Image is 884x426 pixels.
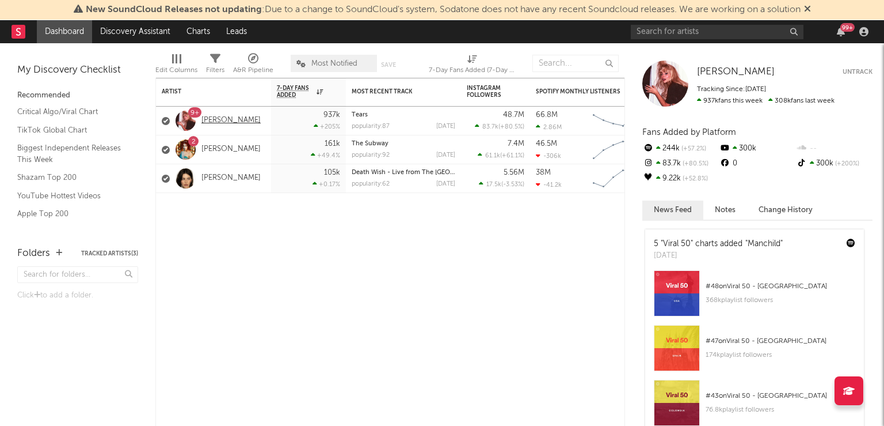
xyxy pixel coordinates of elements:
[486,182,501,188] span: 17.5k
[706,334,855,348] div: # 47 on Viral 50 - [GEOGRAPHIC_DATA]
[352,141,388,147] a: The Subway
[92,20,178,43] a: Discovery Assistant
[642,201,703,220] button: News Feed
[352,181,390,187] div: popularity: 62
[747,201,824,220] button: Change History
[17,124,127,137] a: TikTok Global Chart
[796,141,872,156] div: --
[697,66,775,78] a: [PERSON_NAME]
[697,67,775,77] span: [PERSON_NAME]
[155,63,197,77] div: Edit Columns
[588,135,639,164] svg: Chart title
[536,181,562,189] div: -41.2k
[642,156,719,171] div: 83.7k
[706,389,855,403] div: # 43 on Viral 50 - [GEOGRAPHIC_DATA]
[17,63,138,77] div: My Discovery Checklist
[654,238,783,250] div: 5 "Viral 50" charts added
[642,171,719,186] div: 9.22k
[352,141,455,147] div: The Subway
[532,55,619,72] input: Search...
[201,145,261,154] a: [PERSON_NAME]
[17,226,127,239] a: Spotify Track Velocity Chart
[17,142,127,165] a: Biggest Independent Releases This Week
[642,141,719,156] div: 244k
[325,140,340,148] div: 161k
[485,153,500,159] span: 61.1k
[381,62,396,68] button: Save
[162,88,248,95] div: Artist
[86,5,801,14] span: : Due to a change to SoundCloud's system, Sodatone does not have any recent Soundcloud releases. ...
[206,49,224,82] div: Filters
[178,20,218,43] a: Charts
[201,174,261,183] a: [PERSON_NAME]
[837,27,845,36] button: 99+
[719,156,795,171] div: 0
[697,86,766,93] span: Tracking Since: [DATE]
[37,20,92,43] a: Dashboard
[17,190,127,202] a: YouTube Hottest Videos
[645,270,864,325] a: #48onViral 50 - [GEOGRAPHIC_DATA]368kplaylist followers
[697,97,763,104] span: 937k fans this week
[429,63,515,77] div: 7-Day Fans Added (7-Day Fans Added)
[508,140,524,148] div: 7.4M
[352,152,390,159] div: popularity: 92
[482,124,498,130] span: 83.7k
[436,123,455,130] div: [DATE]
[86,5,262,14] span: New SoundCloud Releases not updating
[706,293,855,307] div: 368k playlist followers
[588,164,639,193] svg: Chart title
[588,107,639,135] svg: Chart title
[155,49,197,82] div: Edit Columns
[479,180,524,188] div: ( )
[833,161,859,167] span: +200 %
[642,128,736,137] span: Fans Added by Platform
[17,171,127,184] a: Shazam Top 200
[706,280,855,293] div: # 48 on Viral 50 - [GEOGRAPHIC_DATA]
[500,124,523,130] span: +80.5 %
[17,289,138,303] div: Click to add a folder.
[840,23,855,32] div: 99 +
[503,111,524,119] div: 48.7M
[17,89,138,103] div: Recommended
[233,63,273,77] div: A&R Pipeline
[536,152,561,160] div: -306k
[681,161,708,167] span: +80.5 %
[745,240,783,248] a: "Manchild"
[467,85,507,99] div: Instagram Followers
[680,146,706,152] span: +57.2 %
[436,152,455,159] div: [DATE]
[81,251,138,257] button: Tracked Artists(3)
[536,123,562,131] div: 2.86M
[536,111,558,119] div: 66.8M
[352,123,390,130] div: popularity: 87
[17,208,127,220] a: Apple Top 200
[536,140,557,148] div: 46.5M
[502,153,523,159] span: +61.1 %
[504,169,524,176] div: 5.56M
[436,181,455,187] div: [DATE]
[536,169,551,176] div: 38M
[352,169,500,176] a: Death Wish - Live from The [GEOGRAPHIC_DATA]
[475,123,524,130] div: ( )
[233,49,273,82] div: A&R Pipeline
[536,88,622,95] div: Spotify Monthly Listeners
[352,112,455,118] div: Tears
[206,63,224,77] div: Filters
[645,325,864,380] a: #47onViral 50 - [GEOGRAPHIC_DATA]174kplaylist followers
[17,105,127,118] a: Critical Algo/Viral Chart
[352,169,455,176] div: Death Wish - Live from The O2 Arena
[17,247,50,261] div: Folders
[796,156,872,171] div: 300k
[681,176,708,182] span: +52.8 %
[352,88,438,95] div: Most Recent Track
[429,49,515,82] div: 7-Day Fans Added (7-Day Fans Added)
[323,111,340,119] div: 937k
[697,97,835,104] span: 308k fans last week
[478,152,524,159] div: ( )
[654,250,783,262] div: [DATE]
[631,25,803,39] input: Search for artists
[311,60,357,67] span: Most Notified
[804,5,811,14] span: Dismiss
[314,123,340,130] div: +205 %
[17,266,138,283] input: Search for folders...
